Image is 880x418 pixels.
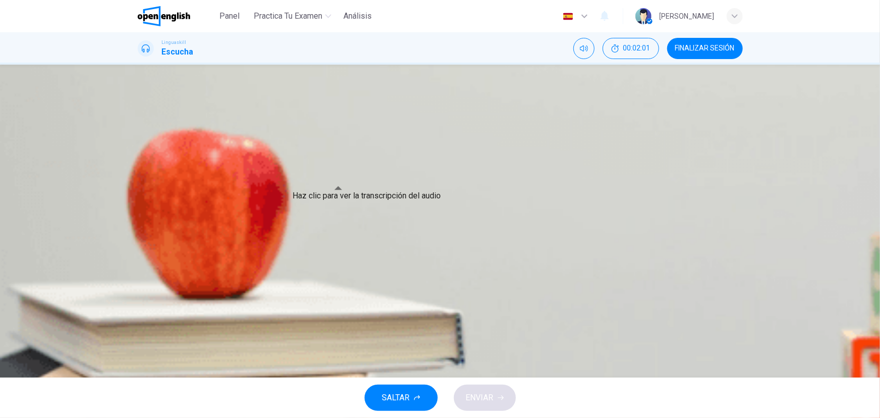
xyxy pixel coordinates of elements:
[365,385,438,411] button: SALTAR
[573,38,595,59] div: Silenciar
[254,10,322,22] span: Practica tu examen
[603,38,659,59] button: 00:02:01
[219,10,240,22] span: Panel
[339,7,376,25] button: Análisis
[382,391,410,405] span: SALTAR
[250,7,335,25] button: Practica tu examen
[635,8,652,24] img: Profile picture
[292,190,441,202] div: Haz clic para ver la transcripción del audio
[162,39,187,46] span: Linguaskill
[667,38,743,59] button: FINALIZAR SESIÓN
[162,46,194,58] h1: Escucha
[675,44,735,53] span: FINALIZAR SESIÓN
[603,38,659,59] div: Ocultar
[562,13,574,20] img: es
[623,44,651,53] span: 00:02:01
[660,10,715,22] div: [PERSON_NAME]
[138,6,214,26] a: OpenEnglish logo
[213,7,246,25] button: Panel
[138,6,191,26] img: OpenEnglish logo
[343,10,372,22] span: Análisis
